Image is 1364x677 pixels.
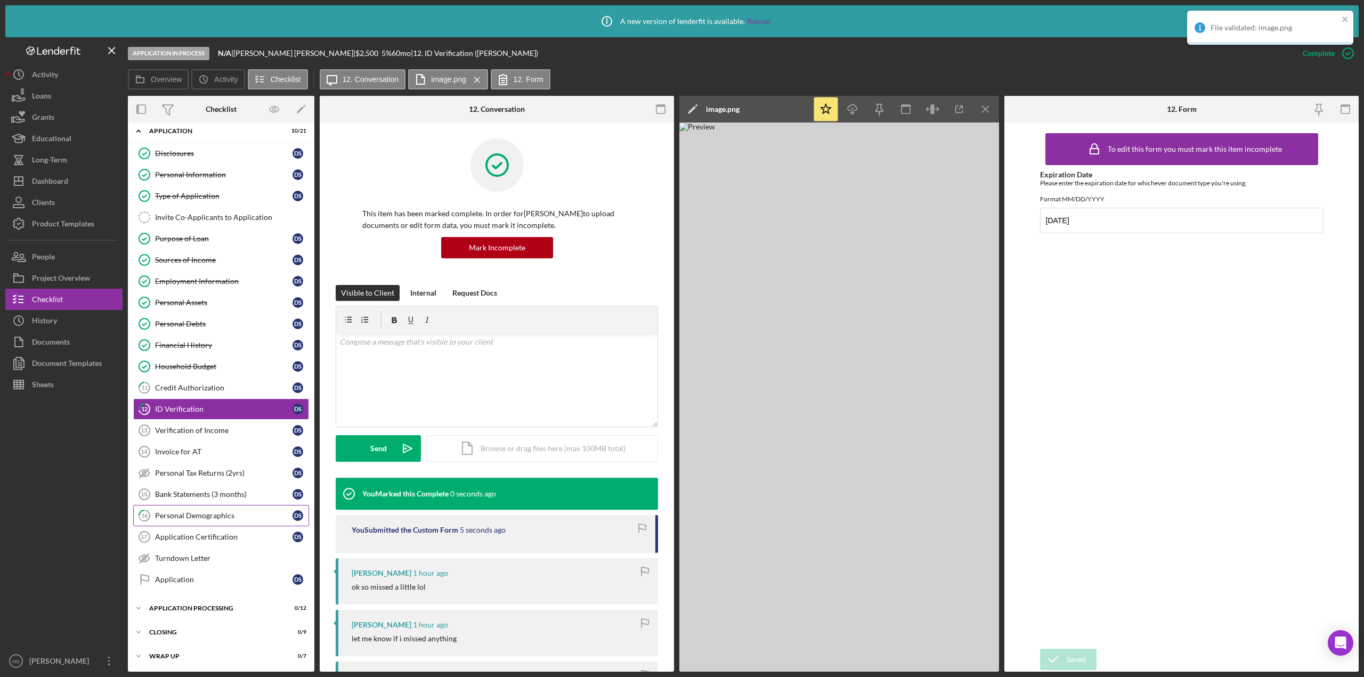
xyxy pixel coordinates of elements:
button: Sheets [5,374,123,395]
div: Visible to Client [341,285,394,301]
div: ID Verification [155,405,293,413]
div: Documents [32,331,70,355]
div: [PERSON_NAME] [27,650,96,674]
div: Personal Assets [155,298,293,307]
div: D S [293,297,303,308]
tspan: 17 [141,534,147,540]
div: ok so missed a little lol [352,583,426,591]
div: Purpose of Loan [155,234,293,243]
div: Educational [32,128,71,152]
b: N/A [218,48,231,58]
a: Personal AssetsDS [133,292,309,313]
div: D S [293,574,303,585]
div: D S [293,276,303,287]
a: Documents [5,331,123,353]
div: D S [293,319,303,329]
button: Product Templates [5,213,123,234]
div: You Marked this Complete [362,490,449,498]
a: Personal DebtsDS [133,313,309,335]
div: D S [293,148,303,159]
div: D S [293,468,303,478]
time: 2025-09-09 15:36 [450,490,496,498]
button: Activity [5,64,123,85]
time: 2025-09-09 14:26 [413,621,448,629]
button: 12. Conversation [320,69,406,89]
button: Visible to Client [336,285,400,301]
div: Personal Information [155,170,293,179]
div: Saved [1067,649,1086,670]
div: Long-Term [32,149,67,173]
div: 0 / 7 [287,653,306,659]
span: $2,500 [355,48,378,58]
a: 17Application CertificationDS [133,526,309,548]
tspan: 11 [141,384,148,391]
div: Credit Authorization [155,384,293,392]
div: Financial History [155,341,293,349]
time: 2025-09-09 15:36 [460,526,506,534]
button: Send [336,435,421,462]
div: Type of Application [155,192,293,200]
button: Activity [191,69,245,89]
a: Project Overview [5,267,123,289]
div: let me know if i missed anything [352,634,457,643]
div: | 12. ID Verification ([PERSON_NAME]) [411,49,538,58]
div: Invite Co-Applicants to Application [155,213,308,222]
div: | [218,49,233,58]
div: D S [293,532,303,542]
a: Sources of IncomeDS [133,249,309,271]
div: Disclosures [155,149,293,158]
div: Turndown Letter [155,554,308,562]
div: File validated: image.png [1211,23,1338,32]
button: close [1342,15,1349,25]
div: Activity [32,64,58,88]
div: [PERSON_NAME] [PERSON_NAME] | [233,49,355,58]
a: Employment InformationDS [133,271,309,292]
div: D S [293,425,303,436]
div: Open Intercom Messenger [1328,630,1353,656]
button: Overview [128,69,189,89]
button: Educational [5,128,123,149]
button: History [5,310,123,331]
div: A new version of lenderfit is available. [594,8,770,35]
label: Overview [151,75,182,84]
div: D S [293,510,303,521]
div: D S [293,255,303,265]
div: D S [293,233,303,244]
a: Purpose of LoanDS [133,228,309,249]
button: Document Templates [5,353,123,374]
label: Checklist [271,75,301,84]
div: D S [293,361,303,372]
div: 0 / 9 [287,629,306,635]
tspan: 15 [141,491,147,497]
div: D S [293,340,303,350]
button: Saved [1040,649,1097,670]
button: Grants [5,107,123,128]
button: Clients [5,192,123,213]
div: Employment Information [155,277,293,286]
tspan: 12 [141,405,148,412]
a: Household BudgetDS [133,356,309,377]
div: 0 / 12 [287,605,306,611]
div: Personal Tax Returns (2yrs) [155,469,293,477]
div: image.png [706,105,740,113]
button: Checklist [248,69,308,89]
a: Invite Co-Applicants to Application [133,207,309,228]
text: NG [12,658,20,664]
div: Sheets [32,374,54,398]
div: D S [293,489,303,500]
a: Checklist [5,289,123,310]
div: Product Templates [32,213,94,237]
label: 12. Conversation [343,75,399,84]
label: image.png [431,75,466,84]
button: 12. Form [491,69,550,89]
div: Bank Statements (3 months) [155,490,293,499]
div: People [32,246,55,270]
a: Long-Term [5,149,123,170]
img: Preview [679,123,999,672]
